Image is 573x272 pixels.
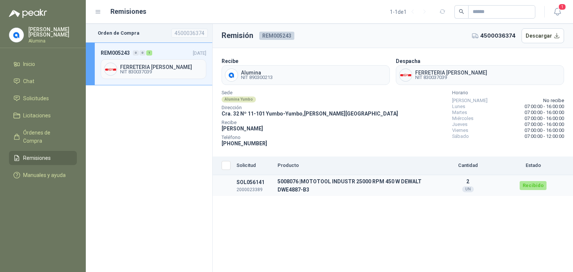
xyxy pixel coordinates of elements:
span: 07:00:00 - 16:00:00 [525,121,564,127]
span: Solicitudes [23,94,49,102]
span: [PHONE_NUMBER] [222,140,267,146]
span: 07:00:00 - 16:00:00 [525,116,564,121]
span: [PERSON_NAME] [222,126,263,132]
span: Jueves [452,121,467,127]
span: 1 [558,3,566,10]
span: 07:00:00 - 16:00:00 [525,110,564,116]
span: Órdenes de Compra [23,129,70,145]
div: 1 - 1 de 1 [390,6,430,18]
div: 4500036374 [171,29,208,38]
img: Company Logo [225,69,238,81]
div: 0 [133,50,139,56]
img: Logo peakr [9,9,47,18]
span: Remisiones [23,154,51,162]
span: Lunes [452,104,465,110]
span: 07:00:00 - 16:00:00 [525,104,564,110]
div: 0 [140,50,145,56]
div: UN [462,186,474,192]
p: [PERSON_NAME] [PERSON_NAME] [28,27,77,37]
a: Inicio [9,57,77,71]
span: Alumina [241,70,273,75]
td: Recibido [505,175,561,196]
th: Producto [275,156,430,175]
span: Horario [452,91,564,95]
span: REM005243 [259,32,294,40]
span: 07:00:00 - 16:00:00 [525,127,564,133]
p: 2 [433,178,502,184]
span: FERRETERIA [PERSON_NAME] [415,70,487,75]
div: Alumina Yumbo [222,97,256,102]
span: [DATE] [193,50,206,56]
span: NIT 830037039 [415,75,487,80]
img: Company Logo [104,63,117,75]
b: Orden de Compra [98,29,140,37]
h3: Remisión [222,30,253,41]
span: Dirección [222,106,398,110]
h1: Remisiones [110,6,146,17]
img: Company Logo [9,28,24,42]
p: Alumina [28,39,77,43]
span: Sábado [452,133,469,139]
span: Inicio [23,60,35,68]
b: Despacha [396,58,420,64]
th: Estado [505,156,561,175]
b: Recibe [222,58,238,64]
th: Solicitud [234,156,275,175]
a: Órdenes de Compra [9,126,77,148]
a: Manuales y ayuda [9,168,77,182]
span: Martes [452,110,467,116]
p: 2000023389 [237,186,272,193]
a: Remisiones [9,151,77,165]
span: No recibe [543,98,564,104]
span: [PERSON_NAME] [452,98,488,104]
td: SOL056141 [234,175,275,196]
span: FERRETERIA [PERSON_NAME] [120,64,203,70]
span: NIT 890300213 [241,75,273,80]
span: Viernes [452,127,468,133]
span: Sede [222,91,398,95]
span: Cra. 32 Nº 11-101 Yumbo - Yumbo , [PERSON_NAME][GEOGRAPHIC_DATA] [222,111,398,117]
span: REM005243 [101,49,130,57]
div: 1 [146,50,152,56]
span: NIT 830037039 [120,70,203,74]
a: Licitaciones [9,108,77,123]
span: 4500036374 [480,32,516,40]
button: Descargar [522,28,564,43]
a: Orden de Compra4500036374 [86,24,212,42]
span: search [459,9,464,14]
a: REM005243001[DATE] Company LogoFERRETERIA [PERSON_NAME]NIT 830037039 [86,42,212,85]
a: Chat [9,74,77,88]
span: Manuales y ayuda [23,171,66,179]
button: 1 [551,5,564,19]
div: Recibido [520,181,547,190]
td: 5008076 | MOTOTOOL INDUSTR 25000 RPM 450 W DEWALT DWE4887-B3 [275,175,430,196]
span: Teléfono [222,136,398,139]
img: Company Logo [400,69,412,81]
th: Cantidad [430,156,505,175]
span: Recibe [222,121,398,124]
span: 07:00:00 - 12:00:00 [525,133,564,139]
span: Licitaciones [23,111,51,120]
span: Miércoles [452,116,473,121]
span: Chat [23,77,34,85]
th: Seleccionar/deseleccionar [213,156,234,175]
a: Solicitudes [9,91,77,105]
